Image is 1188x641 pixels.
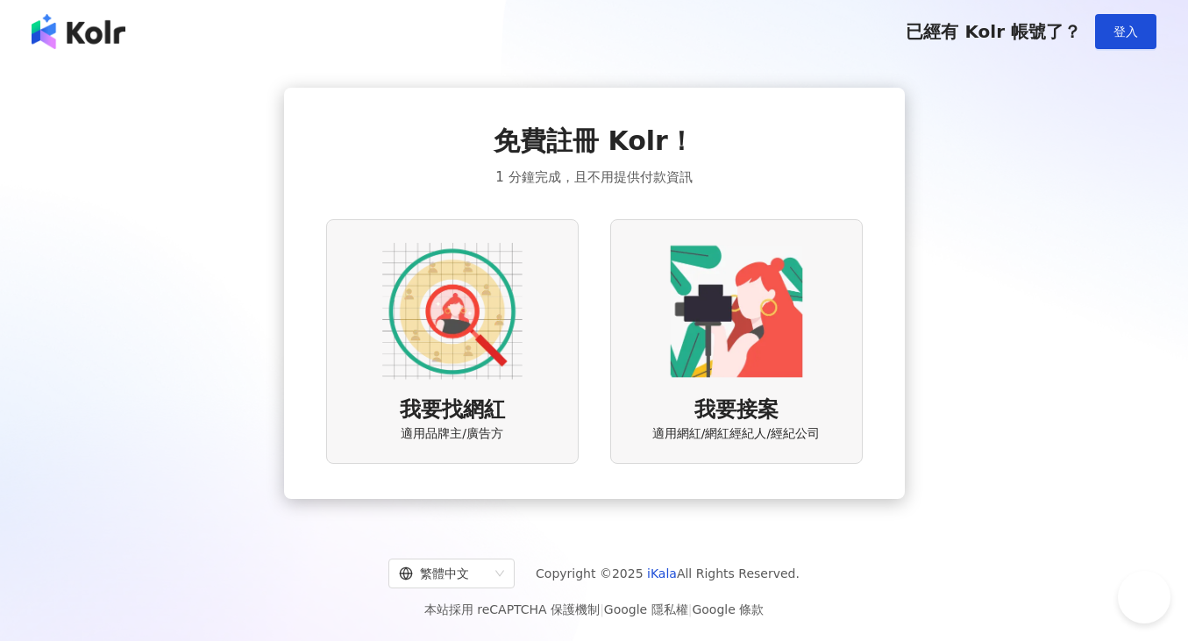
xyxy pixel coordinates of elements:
span: | [688,602,693,616]
div: 繁體中文 [399,559,488,588]
span: 適用網紅/網紅經紀人/經紀公司 [652,425,820,443]
span: 免費註冊 Kolr！ [494,123,694,160]
span: 1 分鐘完成，且不用提供付款資訊 [495,167,692,188]
a: Google 隱私權 [604,602,688,616]
span: 我要找網紅 [400,395,505,425]
img: AD identity option [382,241,523,381]
img: KOL identity option [666,241,807,381]
img: logo [32,14,125,49]
span: 我要接案 [694,395,779,425]
span: | [600,602,604,616]
a: iKala [647,566,677,580]
span: 登入 [1113,25,1138,39]
button: 登入 [1095,14,1156,49]
span: Copyright © 2025 All Rights Reserved. [536,563,800,584]
span: 適用品牌主/廣告方 [401,425,503,443]
span: 本站採用 reCAPTCHA 保護機制 [424,599,764,620]
span: 已經有 Kolr 帳號了？ [906,21,1081,42]
a: Google 條款 [692,602,764,616]
iframe: Help Scout Beacon - Open [1118,571,1170,623]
